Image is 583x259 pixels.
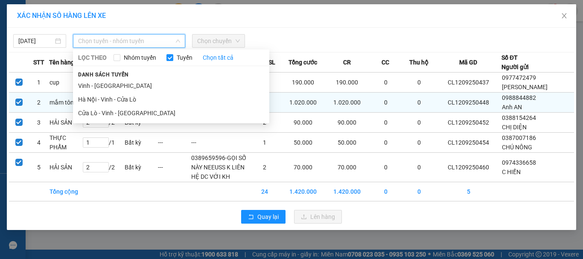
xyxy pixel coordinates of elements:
td: 2 [29,93,49,113]
td: 5 [29,153,49,182]
img: logo.jpg [11,11,53,53]
span: 0388154264 [502,114,536,121]
td: 0 [402,182,436,201]
li: Vinh - [GEOGRAPHIC_DATA] [73,79,269,93]
span: Tuyến [173,53,196,62]
span: 0988844882 [502,94,536,101]
div: Số ĐT Người gửi [501,53,529,72]
td: 0 [402,73,436,93]
td: CL1209250437 [436,73,501,93]
td: 4 [29,133,49,153]
span: C HIỀN [502,169,521,175]
li: Hà Nội - Vinh - Cửa Lò [73,93,269,106]
td: CL1209250452 [436,113,501,133]
td: 70.000 [281,153,325,182]
button: Close [552,4,576,28]
span: close [561,12,568,19]
span: CHỊ DIỆN [502,124,527,131]
span: rollback [248,214,254,221]
span: Danh sách tuyến [73,71,134,79]
td: 50.000 [281,133,325,153]
span: Tên hàng [49,58,74,67]
span: Thu hộ [409,58,429,67]
td: 90.000 [281,113,325,133]
span: 0977472479 [502,74,536,81]
td: Bất kỳ [124,153,157,182]
td: 3 [29,113,49,133]
span: Mã GD [459,58,477,67]
li: [PERSON_NAME], [PERSON_NAME] [80,21,357,32]
td: 1.420.000 [281,182,325,201]
li: Cửa Lò - Vinh - [GEOGRAPHIC_DATA] [73,106,269,120]
td: 24 [248,182,281,201]
span: Chọn chuyến [197,35,240,47]
span: XÁC NHẬN SỐ HÀNG LÊN XE [17,12,106,20]
span: CC [382,58,389,67]
td: --- [157,153,191,182]
td: 0 [402,133,436,153]
a: Chọn tất cả [203,53,233,62]
td: 0389659596-GỌI SỐ NÀY NEEUSS K LIÊN HỆ DC VỚI KH [191,153,248,182]
td: / 2 [82,153,124,182]
td: 190.000 [325,73,369,93]
td: 0 [369,133,402,153]
td: 90.000 [325,113,369,133]
td: CL1209250454 [436,133,501,153]
button: rollbackQuay lại [241,210,286,224]
td: 0 [369,93,402,113]
td: Tổng cộng [49,182,82,201]
td: / 1 [82,133,124,153]
input: 12/09/2025 [18,36,53,46]
span: Tổng cước [289,58,317,67]
td: --- [157,133,191,153]
b: GỬI : VP Cửa Lò [11,62,95,76]
span: Chọn tuyến - nhóm tuyến [78,35,180,47]
td: 0 [402,93,436,113]
td: 1.020.000 [281,93,325,113]
span: [PERSON_NAME] [502,84,548,90]
td: 0 [369,182,402,201]
td: 0 [402,113,436,133]
td: 0 [402,153,436,182]
span: CR [343,58,351,67]
td: 5 [436,182,501,201]
td: CL1209250460 [436,153,501,182]
td: Bất kỳ [124,133,157,153]
td: 50.000 [325,133,369,153]
td: HẢI SẢN [49,153,82,182]
span: 0387007186 [502,134,536,141]
td: CL1209250448 [436,93,501,113]
td: 190.000 [281,73,325,93]
td: 1.420.000 [325,182,369,201]
td: 0 [369,113,402,133]
td: mắm tôm [49,93,82,113]
span: STT [33,58,44,67]
button: uploadLên hàng [294,210,342,224]
td: cup [49,73,82,93]
span: 0974336658 [502,159,536,166]
span: down [175,38,181,44]
span: CHÚ NÔNG [502,144,532,151]
td: 1 [29,73,49,93]
span: Quay lại [257,212,279,221]
td: 0 [369,73,402,93]
td: 70.000 [325,153,369,182]
td: 1 [248,133,281,153]
span: LỌC THEO [78,53,107,62]
li: Hotline: 02386655777, 02462925925, 0944789456 [80,32,357,42]
td: 1.020.000 [325,93,369,113]
span: Nhóm tuyến [120,53,160,62]
td: 0 [369,153,402,182]
td: THỰC PHẨM [49,133,82,153]
td: 2 [248,153,281,182]
td: --- [191,133,248,153]
span: Anh AN [502,104,522,111]
td: HẢI SẢN [49,113,82,133]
